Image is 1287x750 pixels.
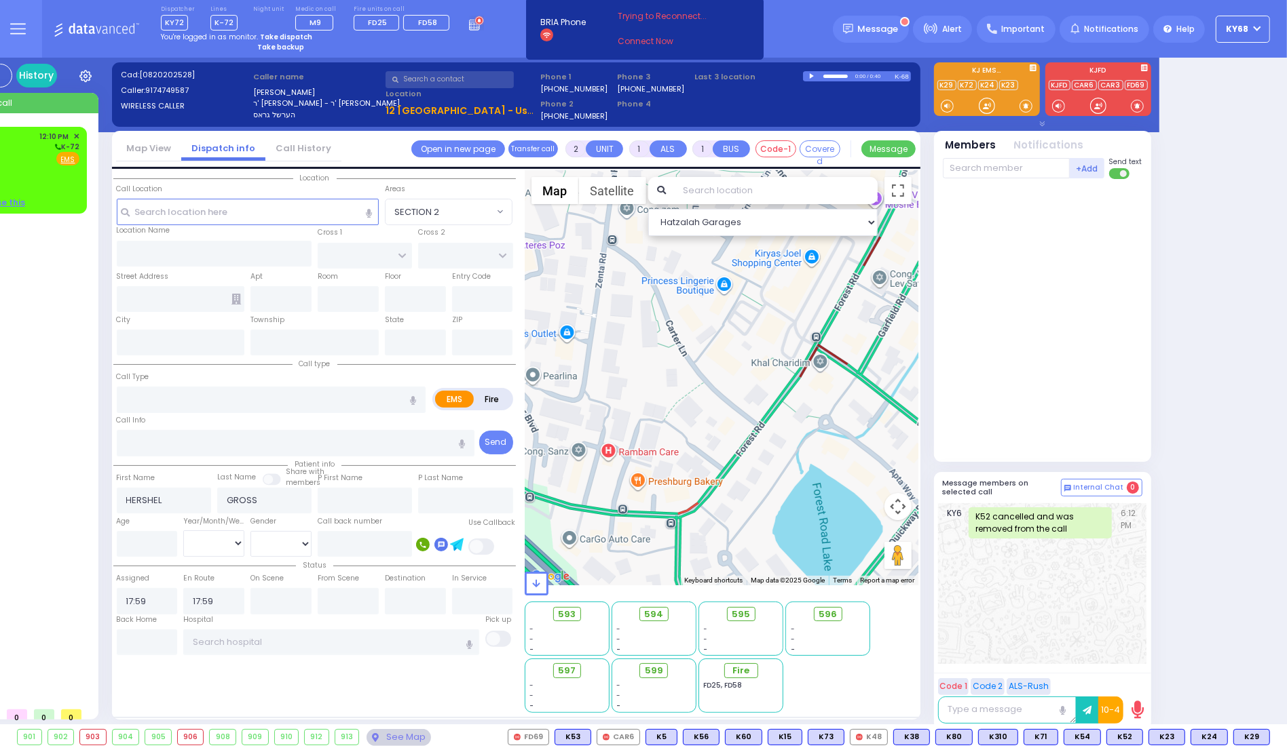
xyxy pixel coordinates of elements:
div: K52 [1106,729,1143,745]
div: 905 [145,730,171,745]
div: 903 [80,730,106,745]
div: 901 [18,730,41,745]
span: - [616,624,620,634]
label: Call Info [117,415,146,426]
img: Logo [54,20,144,37]
span: FD58 [418,17,437,28]
a: Dispatch info [181,142,265,155]
label: Dispatcher [161,5,195,14]
strong: Take backup [257,42,304,52]
div: BLS [1024,729,1058,745]
label: Last Name [217,472,256,483]
label: Apt [250,271,263,282]
button: Notifications [1014,138,1084,153]
span: 594 [644,608,663,621]
span: - [616,700,620,711]
button: ky68 [1216,16,1270,43]
button: +Add [1070,158,1105,178]
div: BLS [1191,729,1228,745]
span: SECTION 2 [386,199,493,224]
label: Assigned [117,573,150,584]
img: red-radio-icon.svg [514,734,521,741]
div: 904 [113,730,139,745]
span: Internal Chat [1074,483,1124,492]
span: SECTION 2 [394,205,439,219]
span: 9174749587 [145,85,189,96]
label: Lines [210,5,238,14]
div: / [866,68,869,84]
label: KJ EMS... [934,67,1040,77]
span: Other building occupants [231,294,241,304]
a: Call History [265,142,341,155]
label: P First Name [318,473,362,483]
input: Search location [674,177,878,204]
a: CAR3 [1098,80,1123,90]
span: SECTION 2 [385,199,513,224]
label: Location Name [117,225,170,236]
span: - [616,690,620,700]
button: Members [946,138,996,153]
button: Code 1 [938,678,969,695]
div: K310 [978,729,1018,745]
label: Entry Code [452,271,491,282]
label: On Scene [250,573,284,584]
div: K53 [555,729,591,745]
div: K38 [893,729,930,745]
label: [PHONE_NUMBER] [618,83,685,94]
a: Open this area in Google Maps (opens a new window) [528,568,573,585]
button: Transfer call [508,140,558,157]
strong: Take dispatch [260,32,312,42]
span: KY72 [161,15,188,31]
div: 908 [210,730,236,745]
span: - [616,644,620,654]
span: 0 [34,709,54,719]
span: M9 [310,17,321,28]
button: Send [479,431,513,454]
span: You're logged in as monitor. [161,32,258,42]
div: K52 cancelled and was removed from the call [969,507,1112,538]
button: Code-1 [756,140,796,157]
label: KJFD [1045,67,1151,77]
span: - [791,624,795,634]
label: [PERSON_NAME] [253,87,381,98]
label: Pick up [485,614,511,625]
span: - [529,690,534,700]
label: Use Callback [468,517,515,528]
button: Drag Pegman onto the map to open Street View [884,542,912,569]
a: K24 [978,80,998,90]
label: [PHONE_NUMBER] [540,111,608,121]
span: - [791,644,795,654]
a: History [16,64,57,87]
div: K48 [850,729,888,745]
label: ZIP [452,315,462,325]
label: Age [117,516,130,527]
button: Covered [800,140,840,157]
label: [PHONE_NUMBER] [540,83,608,94]
a: K72 [958,80,977,90]
span: Call type [293,359,337,369]
a: Connect Now [618,35,725,47]
a: Open in new page [411,140,505,157]
label: En Route [183,573,214,584]
button: 10-4 [1098,696,1123,724]
div: BLS [725,729,762,745]
span: 0 [61,709,81,719]
span: - [529,644,534,654]
label: P Last Name [418,473,463,483]
div: K29 [1233,729,1270,745]
u: EMS [61,155,75,165]
div: BLS [808,729,844,745]
span: - [529,680,534,690]
span: K-72 [53,142,79,152]
div: K23 [1149,729,1185,745]
div: FD25, FD58 [704,680,779,690]
label: Caller name [253,71,381,83]
button: ALS-Rush [1007,678,1051,695]
a: K23 [999,80,1018,90]
div: BLS [1064,729,1101,745]
a: CAR6 [1072,80,1097,90]
span: Phone 4 [618,98,690,110]
span: Notifications [1084,23,1138,35]
u: 12 [GEOGRAPHIC_DATA] - Use this [386,104,555,117]
button: BUS [713,140,750,157]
